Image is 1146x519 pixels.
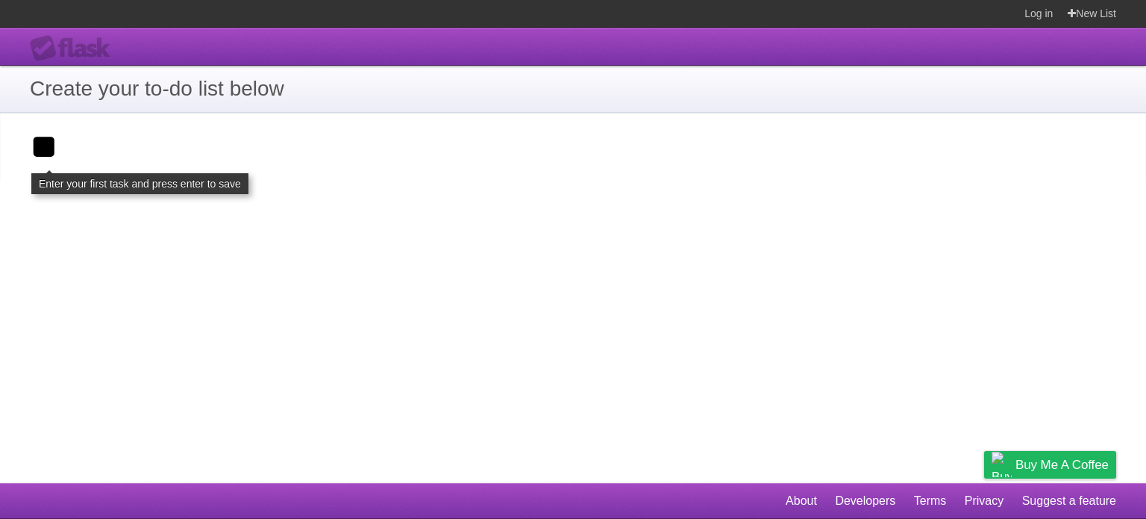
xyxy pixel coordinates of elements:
a: Developers [835,487,895,515]
a: Privacy [965,487,1003,515]
a: Buy me a coffee [984,451,1116,479]
span: Buy me a coffee [1015,452,1109,478]
div: Flask [30,35,119,62]
img: Buy me a coffee [992,452,1012,477]
h1: Create your to-do list below [30,73,1116,105]
a: Terms [914,487,947,515]
a: About [786,487,817,515]
a: Suggest a feature [1022,487,1116,515]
